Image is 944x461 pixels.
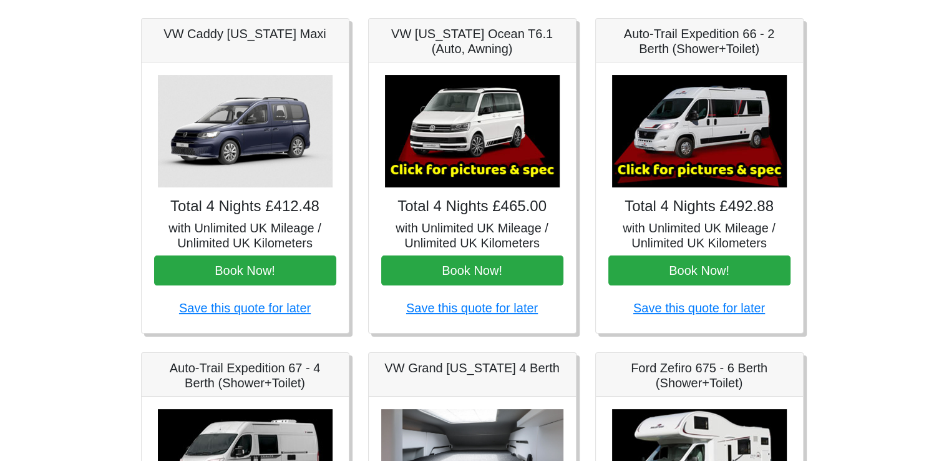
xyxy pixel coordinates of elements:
h4: Total 4 Nights £412.48 [154,197,336,216]
h5: with Unlimited UK Mileage / Unlimited UK Kilometers [381,221,563,250]
a: Save this quote for later [406,301,538,315]
h4: Total 4 Nights £492.88 [608,197,791,216]
a: Save this quote for later [633,301,765,315]
h5: with Unlimited UK Mileage / Unlimited UK Kilometers [608,221,791,250]
h5: Auto-Trail Expedition 66 - 2 Berth (Shower+Toilet) [608,26,791,56]
button: Book Now! [608,255,791,285]
button: Book Now! [381,255,563,285]
h5: with Unlimited UK Mileage / Unlimited UK Kilometers [154,221,336,250]
h5: VW Grand [US_STATE] 4 Berth [381,360,563,375]
h5: Ford Zefiro 675 - 6 Berth (Shower+Toilet) [608,360,791,390]
h5: VW [US_STATE] Ocean T6.1 (Auto, Awning) [381,26,563,56]
button: Book Now! [154,255,336,285]
img: Auto-Trail Expedition 66 - 2 Berth (Shower+Toilet) [612,75,787,187]
img: VW Caddy California Maxi [158,75,333,187]
img: VW California Ocean T6.1 (Auto, Awning) [385,75,560,187]
h4: Total 4 Nights £465.00 [381,197,563,216]
h5: VW Caddy [US_STATE] Maxi [154,26,336,41]
h5: Auto-Trail Expedition 67 - 4 Berth (Shower+Toilet) [154,360,336,390]
a: Save this quote for later [179,301,311,315]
